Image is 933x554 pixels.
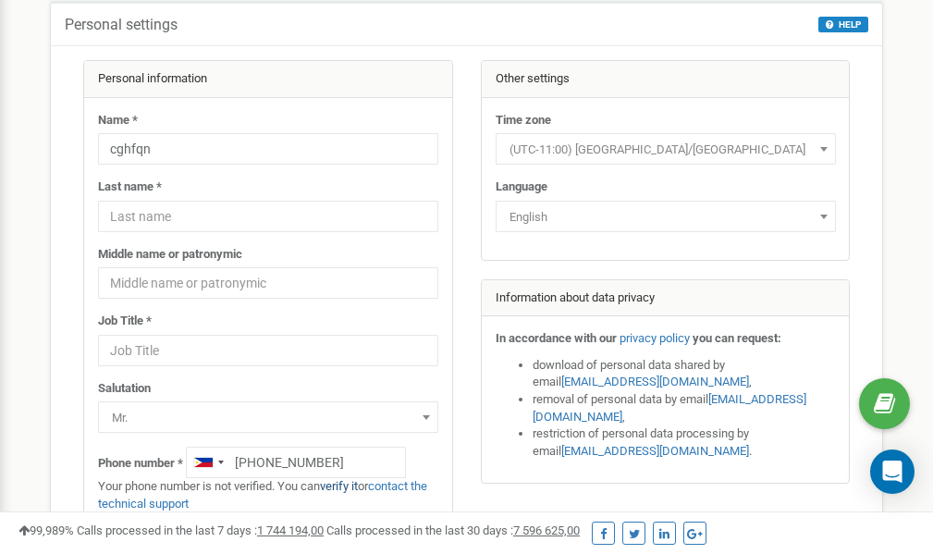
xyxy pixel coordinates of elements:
[320,479,358,493] a: verify it
[533,391,836,425] li: removal of personal data by email ,
[533,425,836,460] li: restriction of personal data processing by email .
[513,523,580,537] u: 7 596 625,00
[482,280,850,317] div: Information about data privacy
[98,455,183,473] label: Phone number *
[496,133,836,165] span: (UTC-11:00) Pacific/Midway
[98,401,438,433] span: Mr.
[98,246,242,264] label: Middle name or patronymic
[496,179,547,196] label: Language
[187,448,229,477] div: Telephone country code
[818,17,868,32] button: HELP
[98,133,438,165] input: Name
[561,444,749,458] a: [EMAIL_ADDRESS][DOMAIN_NAME]
[98,112,138,129] label: Name *
[65,17,178,33] h5: Personal settings
[104,405,432,431] span: Mr.
[502,137,829,163] span: (UTC-11:00) Pacific/Midway
[98,201,438,232] input: Last name
[77,523,324,537] span: Calls processed in the last 7 days :
[98,313,152,330] label: Job Title *
[186,447,406,478] input: +1-800-555-55-55
[693,331,781,345] strong: you can request:
[496,112,551,129] label: Time zone
[496,201,836,232] span: English
[98,479,427,511] a: contact the technical support
[620,331,690,345] a: privacy policy
[84,61,452,98] div: Personal information
[98,335,438,366] input: Job Title
[533,357,836,391] li: download of personal data shared by email ,
[18,523,74,537] span: 99,989%
[98,267,438,299] input: Middle name or patronymic
[98,478,438,512] p: Your phone number is not verified. You can or
[326,523,580,537] span: Calls processed in the last 30 days :
[502,204,829,230] span: English
[496,331,617,345] strong: In accordance with our
[533,392,806,424] a: [EMAIL_ADDRESS][DOMAIN_NAME]
[561,375,749,388] a: [EMAIL_ADDRESS][DOMAIN_NAME]
[870,449,915,494] div: Open Intercom Messenger
[98,380,151,398] label: Salutation
[98,179,162,196] label: Last name *
[482,61,850,98] div: Other settings
[257,523,324,537] u: 1 744 194,00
